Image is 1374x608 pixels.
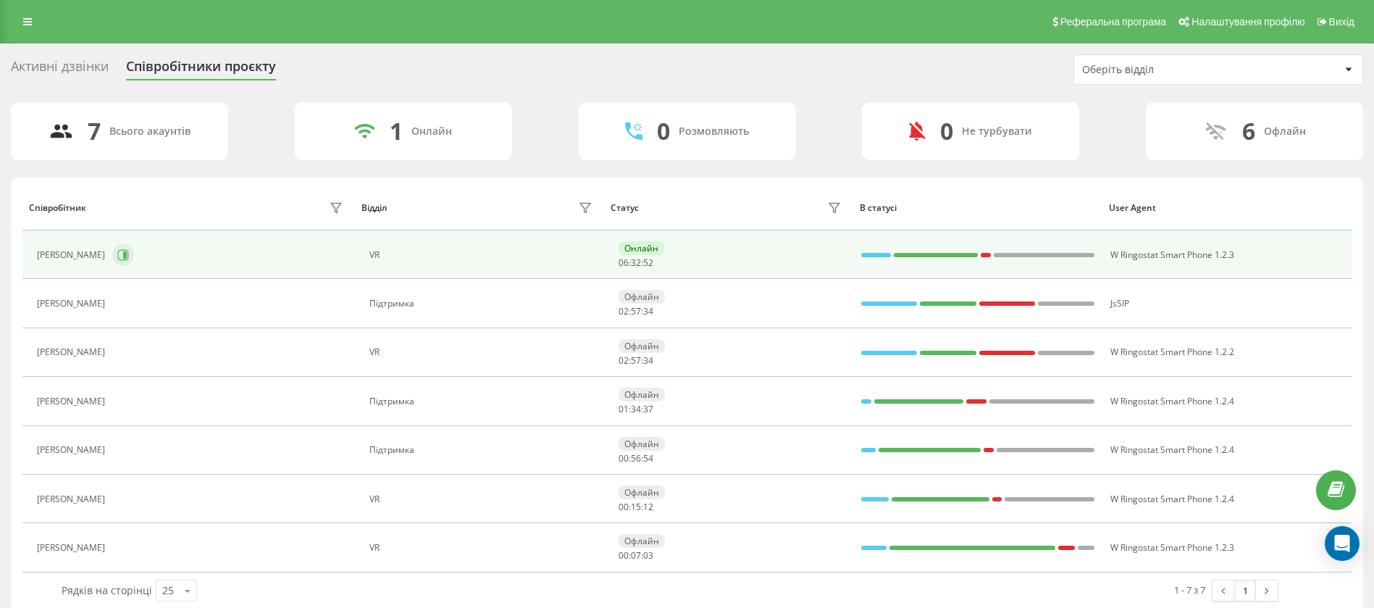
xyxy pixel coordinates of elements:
[679,125,749,138] div: Розмовляють
[619,549,629,562] span: 00
[361,203,387,213] div: Відділ
[369,347,596,357] div: VR
[860,203,1095,213] div: В статусі
[37,347,109,357] div: [PERSON_NAME]
[643,549,653,562] span: 03
[619,258,653,268] div: : :
[88,117,101,145] div: 7
[631,305,641,317] span: 57
[619,502,653,512] div: : :
[369,543,596,553] div: VR
[411,125,452,138] div: Онлайн
[619,241,664,255] div: Онлайн
[162,583,174,598] div: 25
[11,59,109,81] div: Активні дзвінки
[619,452,629,465] span: 00
[126,59,276,81] div: Співробітники проєкту
[369,396,596,407] div: Підтримка
[643,403,653,415] span: 37
[1110,346,1234,358] span: W Ringostat Smart Phone 1.2.2
[369,494,596,504] div: VR
[1082,64,1255,76] div: Оберіть відділ
[619,404,653,415] div: : :
[37,396,109,407] div: [PERSON_NAME]
[369,250,596,260] div: VR
[1242,117,1255,145] div: 6
[611,203,639,213] div: Статус
[1110,493,1234,505] span: W Ringostat Smart Phone 1.2.4
[1110,443,1234,456] span: W Ringostat Smart Phone 1.2.4
[962,125,1032,138] div: Не турбувати
[37,494,109,504] div: [PERSON_NAME]
[1329,16,1354,28] span: Вихід
[643,305,653,317] span: 34
[29,203,86,213] div: Співробітник
[619,551,653,561] div: : :
[390,117,403,145] div: 1
[369,299,596,309] div: Підтримка
[1174,583,1205,597] div: 1 - 7 з 7
[643,257,653,269] span: 52
[619,356,653,366] div: : :
[1325,526,1360,561] div: Open Intercom Messenger
[619,290,665,304] div: Офлайн
[631,354,641,367] span: 57
[631,501,641,513] span: 15
[631,549,641,562] span: 07
[1060,16,1167,28] span: Реферальна програма
[643,354,653,367] span: 34
[1234,580,1256,601] a: 1
[619,454,653,464] div: : :
[1109,203,1344,213] div: User Agent
[631,257,641,269] span: 32
[37,543,109,553] div: [PERSON_NAME]
[619,403,629,415] span: 01
[631,452,641,465] span: 56
[1110,297,1129,309] span: JsSIP
[940,117,953,145] div: 0
[1110,541,1234,554] span: W Ringostat Smart Phone 1.2.3
[62,583,152,597] span: Рядків на сторінці
[109,125,190,138] div: Всього акаунтів
[1110,249,1234,261] span: W Ringostat Smart Phone 1.2.3
[619,354,629,367] span: 02
[619,257,629,269] span: 06
[1264,125,1306,138] div: Офлайн
[1191,16,1304,28] span: Налаштування профілю
[643,501,653,513] span: 12
[619,486,665,499] div: Офлайн
[619,388,665,401] div: Офлайн
[1110,395,1234,407] span: W Ringostat Smart Phone 1.2.4
[619,534,665,548] div: Офлайн
[619,307,653,317] div: : :
[37,299,109,309] div: [PERSON_NAME]
[643,452,653,465] span: 54
[619,501,629,513] span: 00
[619,305,629,317] span: 02
[619,437,665,451] div: Офлайн
[369,445,596,455] div: Підтримка
[631,403,641,415] span: 34
[37,250,109,260] div: [PERSON_NAME]
[619,339,665,353] div: Офлайн
[657,117,670,145] div: 0
[37,445,109,455] div: [PERSON_NAME]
